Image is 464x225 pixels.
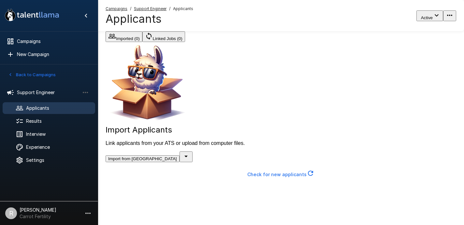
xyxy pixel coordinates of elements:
img: Animated document [106,42,187,123]
span: / [169,6,170,12]
p: Link applicants from your ATS or upload from computer files. [106,140,456,146]
h5: Import Applicants [106,125,456,135]
button: Import from [GEOGRAPHIC_DATA] [106,155,180,162]
button: Imported (0) [106,31,142,42]
button: Linked Jobs (0) [142,31,185,42]
h4: Applicants [106,12,193,26]
button: Check for new applicants [106,167,456,182]
u: Support Engineer [134,6,167,11]
button: Active [416,10,443,21]
span: Applicants [173,6,193,12]
span: / [130,6,131,12]
u: Campaigns [106,6,127,11]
